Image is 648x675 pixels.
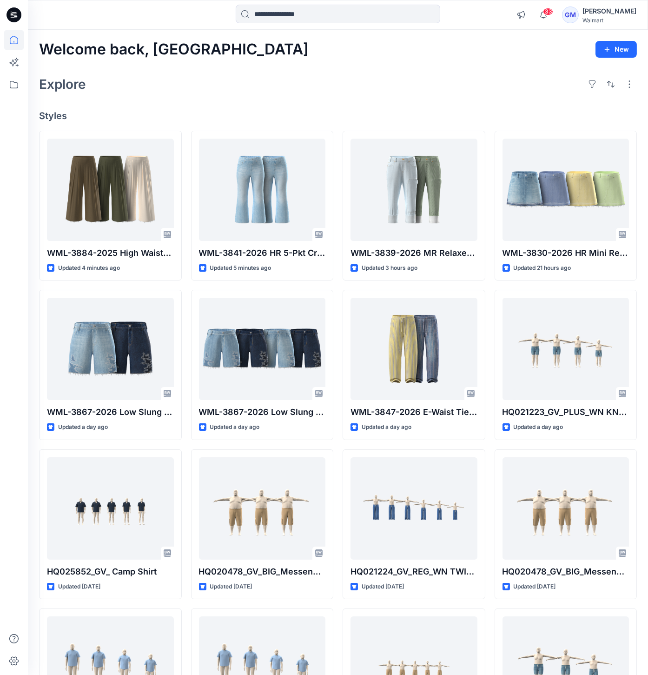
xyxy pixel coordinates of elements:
[199,406,326,419] p: WML-3867-2026 Low Slung Raw Hem Short - Inseam 7"
[582,17,636,24] div: Walmart
[47,406,174,419] p: WML-3867-2026 Low Slung Raw Hem Short - Inseam 7"
[199,247,326,260] p: WML-3841-2026 HR 5-Pkt Cropped Flare
[58,422,108,432] p: Updated a day ago
[362,582,404,592] p: Updated [DATE]
[595,41,637,58] button: New
[210,263,271,273] p: Updated 5 minutes ago
[199,565,326,578] p: HQ020478_GV_BIG_Messenger Cargo Short
[210,582,252,592] p: Updated [DATE]
[39,110,637,121] h4: Styles
[58,582,100,592] p: Updated [DATE]
[503,298,629,400] a: HQ021223_GV_PLUS_WN KNIT WAISTBAND DENIM SHORT
[47,247,174,260] p: WML-3884-2025 High Waisted Pintuck Culottes
[503,406,629,419] p: HQ021223_GV_PLUS_WN KNIT WAISTBAND DENIM SHORT
[350,406,477,419] p: WML-3847-2026 E-Waist Tie Front Barrel
[543,8,553,15] span: 33
[514,582,556,592] p: Updated [DATE]
[362,422,411,432] p: Updated a day ago
[47,139,174,241] a: WML-3884-2025 High Waisted Pintuck Culottes
[199,298,326,400] a: WML-3867-2026 Low Slung Raw Hem Short - Inseam 7"
[350,247,477,260] p: WML-3839-2026 MR Relaxed Straight [PERSON_NAME]
[199,139,326,241] a: WML-3841-2026 HR 5-Pkt Cropped Flare
[503,247,629,260] p: WML-3830-2026 HR Mini Release Hem Skirt
[582,6,636,17] div: [PERSON_NAME]
[503,565,629,578] p: HQ020478_GV_BIG_Messenger Cargo Short
[562,7,579,23] div: GM
[199,457,326,560] a: HQ020478_GV_BIG_Messenger Cargo Short
[503,457,629,560] a: HQ020478_GV_BIG_Messenger Cargo Short
[514,422,563,432] p: Updated a day ago
[47,565,174,578] p: HQ025852_GV_ Camp Shirt
[210,422,260,432] p: Updated a day ago
[47,457,174,560] a: HQ025852_GV_ Camp Shirt
[350,139,477,241] a: WML-3839-2026 MR Relaxed Straight Carpenter
[39,77,86,92] h2: Explore
[362,263,417,273] p: Updated 3 hours ago
[514,263,571,273] p: Updated 21 hours ago
[503,139,629,241] a: WML-3830-2026 HR Mini Release Hem Skirt
[39,41,309,58] h2: Welcome back, [GEOGRAPHIC_DATA]
[47,298,174,400] a: WML-3867-2026 Low Slung Raw Hem Short - Inseam 7"
[350,298,477,400] a: WML-3847-2026 E-Waist Tie Front Barrel
[350,565,477,578] p: HQ021224_GV_REG_WN TWILL WIDE LEG PULL ON
[350,457,477,560] a: HQ021224_GV_REG_WN TWILL WIDE LEG PULL ON
[58,263,120,273] p: Updated 4 minutes ago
